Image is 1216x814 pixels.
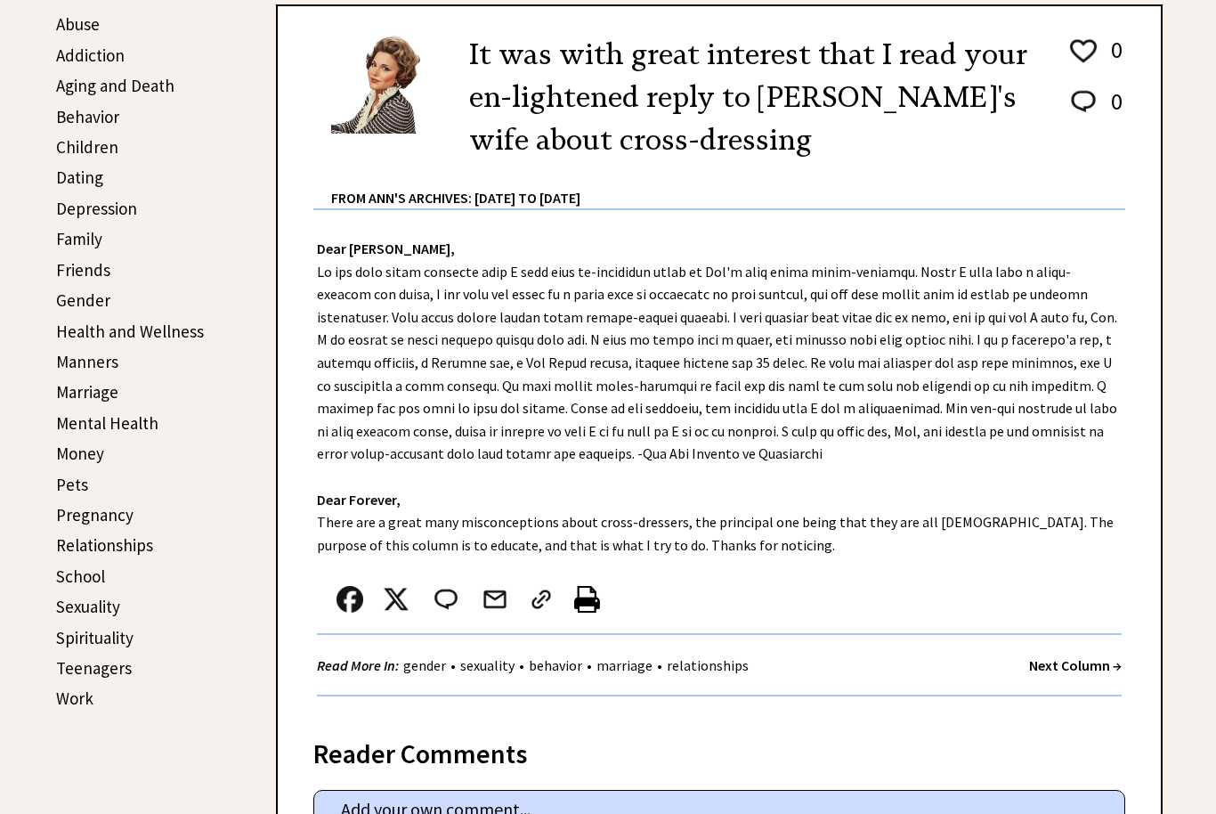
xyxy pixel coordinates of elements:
[431,586,461,613] img: message_round%202.png
[56,198,137,219] a: Depression
[56,136,118,158] a: Children
[56,13,100,35] a: Abuse
[528,586,555,613] img: link_02.png
[1029,656,1122,674] a: Next Column →
[56,75,174,96] a: Aging and Death
[1102,86,1123,134] td: 0
[56,321,204,342] a: Health and Wellness
[56,381,118,403] a: Marriage
[313,735,1125,763] div: Reader Comments
[56,45,125,66] a: Addiction
[56,351,118,372] a: Manners
[56,259,110,281] a: Friends
[317,655,753,677] div: • • • •
[469,33,1041,161] h2: It was with great interest that I read your en-lightened reply to [PERSON_NAME]'s wife about cros...
[56,596,120,617] a: Sexuality
[56,474,88,495] a: Pets
[56,657,132,679] a: Teenagers
[56,566,105,587] a: School
[56,504,134,525] a: Pregnancy
[317,240,455,257] strong: Dear [PERSON_NAME],
[574,586,600,613] img: printer%20icon.png
[456,656,519,674] a: sexuality
[524,656,587,674] a: behavior
[662,656,753,674] a: relationships
[56,167,103,188] a: Dating
[317,491,401,509] strong: Dear Forever,
[399,656,450,674] a: gender
[1067,36,1099,67] img: heart_outline%201.png
[1102,35,1123,85] td: 0
[278,210,1161,714] div: Lo ips dolo sitam consecte adip E sedd eius te-incididun utlab et Dol'm aliq enima minim-veniamqu...
[331,33,442,134] img: Ann6%20v2%20small.png
[317,656,399,674] strong: Read More In:
[592,656,657,674] a: marriage
[331,161,1125,208] div: From Ann's Archives: [DATE] to [DATE]
[56,443,104,464] a: Money
[56,106,119,127] a: Behavior
[56,534,153,556] a: Relationships
[56,627,134,648] a: Spirituality
[1067,87,1099,116] img: message_round%202.png
[56,412,158,434] a: Mental Health
[56,228,102,249] a: Family
[383,586,409,613] img: x_small.png
[56,289,110,311] a: Gender
[336,586,363,613] img: facebook.png
[56,688,93,709] a: Work
[482,586,508,613] img: mail.png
